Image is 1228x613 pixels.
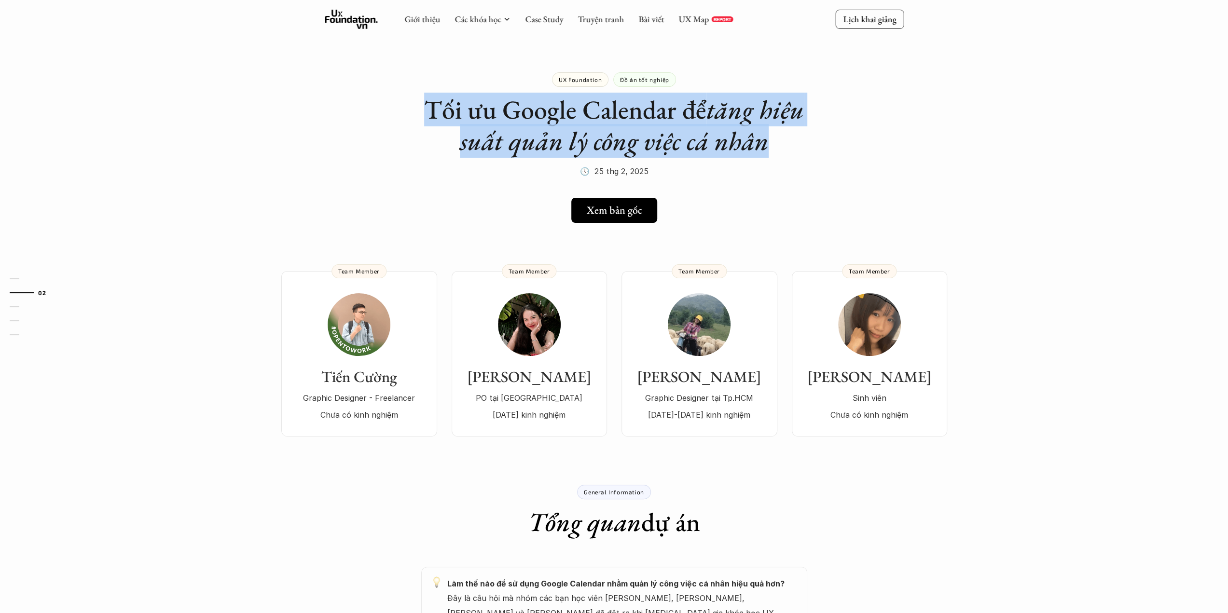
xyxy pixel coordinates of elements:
[801,368,938,386] h3: [PERSON_NAME]
[631,368,768,386] h3: [PERSON_NAME]
[631,391,768,405] p: Graphic Designer tại Tp.HCM
[461,408,597,422] p: [DATE] kinh nghiệm
[461,391,597,405] p: PO tại [GEOGRAPHIC_DATA]
[447,579,785,588] strong: Làm thế nào để sử dụng Google Calendar nhằm quản lý công việc cá nhân hiệu quả hơn?
[631,408,768,422] p: [DATE]-[DATE] kinh nghiệm
[528,505,641,539] em: Tổng quan
[621,271,777,436] a: [PERSON_NAME]Graphic Designer tại Tp.HCM[DATE]-[DATE] kinh nghiệmTeam Member
[578,14,624,25] a: Truyện tranh
[38,289,46,296] strong: 02
[849,268,890,274] p: Team Member
[338,268,380,274] p: Team Member
[461,368,597,386] h3: [PERSON_NAME]
[559,76,602,83] p: UX Foundation
[571,198,657,223] a: Xem bản gốc
[620,76,669,83] p: Đồ án tốt nghiệp
[678,14,709,25] a: UX Map
[587,204,642,217] h5: Xem bản gốc
[452,271,607,436] a: [PERSON_NAME]PO tại [GEOGRAPHIC_DATA][DATE] kinh nghiệmTeam Member
[801,408,938,422] p: Chưa có kinh nghiệm
[421,94,807,157] h1: Tối ưu Google Calendar để
[509,268,550,274] p: Team Member
[835,10,904,28] a: Lịch khai giảng
[291,408,428,422] p: Chưa có kinh nghiệm
[713,16,731,22] p: REPORT
[843,14,896,25] p: Lịch khai giảng
[801,391,938,405] p: Sinh viên
[528,506,700,538] h1: dự án
[404,14,440,25] a: Giới thiệu
[711,16,733,22] a: REPORT
[525,14,563,25] a: Case Study
[580,164,648,178] p: 🕔 25 thg 2, 2025
[638,14,664,25] a: Bài viết
[584,489,644,495] p: General Information
[678,268,720,274] p: Team Member
[10,287,55,299] a: 02
[291,368,428,386] h3: Tiến Cường
[455,14,501,25] a: Các khóa học
[291,391,428,405] p: Graphic Designer - Freelancer
[281,271,437,436] a: Tiến CườngGraphic Designer - FreelancerChưa có kinh nghiệmTeam Member
[460,93,810,158] em: tăng hiệu suất quản lý công việc cá nhân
